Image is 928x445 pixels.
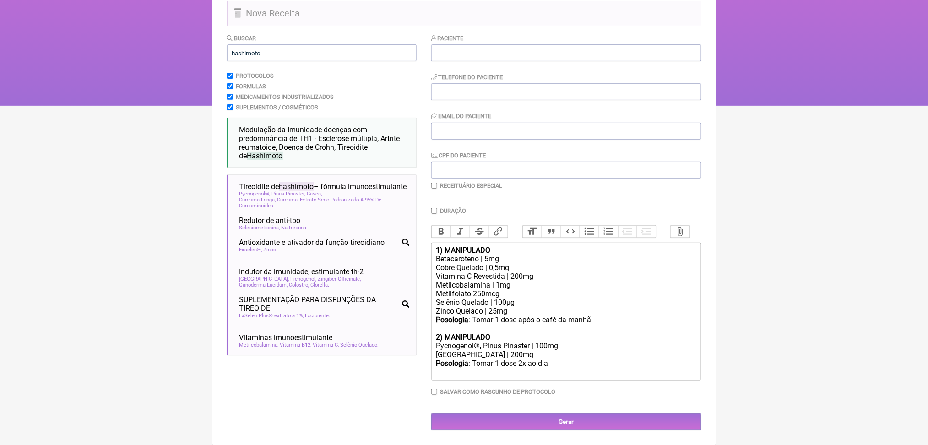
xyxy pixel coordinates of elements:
label: Receituário Especial [440,182,502,189]
label: Duração [440,207,466,214]
button: Decrease Level [618,226,637,238]
span: Zingiber Officinale [318,276,361,282]
span: Metilcobalamina, Vitamina B12 [239,342,312,348]
label: Buscar [227,35,256,42]
span: Colostro [289,282,309,288]
label: Telefone do Paciente [431,74,503,81]
span: Indutor da imunidade, estimulante th-2 [239,267,364,276]
button: Strikethrough [470,226,489,238]
div: Cobre Quelado | 0,5mg [436,263,696,272]
span: Redutor de anti-tpo [239,216,301,225]
button: Bold [432,226,451,238]
button: Quote [542,226,561,238]
span: Curcuma Longa, Cúrcuma, Extrato Seco Padronizado A 95% De Curcuminoides [239,197,409,209]
span: Pycnogenol®, Pinus Pinaster, Casca [239,191,322,197]
strong: 2) MANIPULADO [436,333,490,342]
div: : Tomar 1 dose 2x ao dia ㅤ [436,359,696,377]
span: Excipiente [305,313,331,319]
label: CPF do Paciente [431,152,486,159]
label: Formulas [236,83,266,90]
div: Zinco Quelado | 25mg [436,307,696,315]
strong: 1) MANIPULADO [436,246,490,255]
button: Bullets [580,226,599,238]
span: Clorella [311,282,330,288]
div: Betacaroteno | 5mg [436,255,696,263]
span: ExSelen Plus® extrato a 1% [239,313,304,319]
div: Selênio Quelado | 100µg [436,298,696,307]
label: Salvar como rascunho de Protocolo [440,388,555,395]
span: Tireoidite de – fórmula imunoestimulante [239,182,407,191]
span: Ganoderma Lucidum [239,282,288,288]
input: Gerar [431,413,701,430]
h2: Nova Receita [227,1,701,26]
button: Code [561,226,580,238]
label: Suplementos / Cosméticos [236,104,318,111]
label: Email do Paciente [431,113,492,119]
input: exemplo: emagrecimento, ansiedade [227,44,417,61]
div: Vitamina C Revestida | 200mg [436,272,696,281]
label: Medicamentos Industrializados [236,93,334,100]
strong: Posologia [436,315,468,324]
span: Selênio Quelado [341,342,379,348]
button: Numbers [599,226,618,238]
button: Italic [450,226,470,238]
label: Protocolos [236,72,274,79]
span: Picnogenol [291,276,317,282]
span: Vitaminas imunoestimulante [239,333,333,342]
button: Increase Level [637,226,656,238]
span: Seleniometionina [239,225,280,231]
button: Attach Files [671,226,690,238]
div: Pycnogenol®, Pinus Pinaster | 100mg [436,342,696,350]
span: Naltrexona [282,225,308,231]
span: Exselen® [239,247,262,253]
span: SUPLEMENTAÇÃO PARA DISFUNÇÕES DA TIREOIDE [239,295,398,313]
span: Zinco [264,247,278,253]
div: [GEOGRAPHIC_DATA] | 200mg [436,350,696,359]
button: Heading [523,226,542,238]
button: Link [489,226,508,238]
div: : Tomar 1 dose após o café da manhã. [436,315,696,333]
label: Paciente [431,35,464,42]
strong: Posologia [436,359,468,368]
span: Vitamina C [313,342,339,348]
span: [GEOGRAPHIC_DATA] [239,276,289,282]
span: Hashimoto [247,152,283,160]
span: Modulação da Imunidade doenças com predominância de TH1 - Esclerose múltipla, Artrite reumatoide,... [239,125,400,160]
span: Antioxidante e ativador da função tireoidiano [239,238,385,247]
div: Metilcobalamina | 1mg Metilfolato 250mcg [436,281,696,298]
span: hashimoto [279,182,314,191]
